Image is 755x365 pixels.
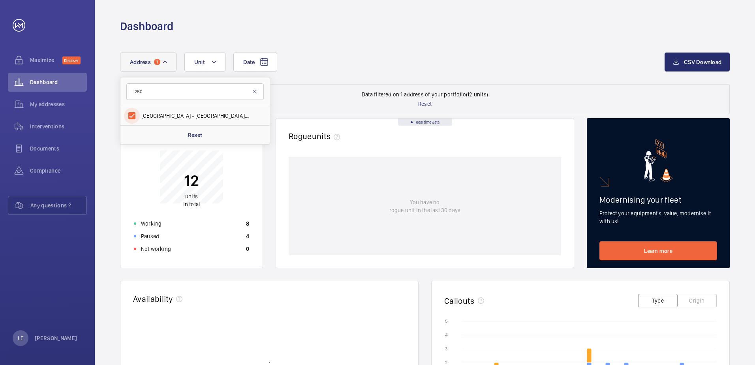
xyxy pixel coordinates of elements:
[243,59,255,65] span: Date
[62,56,81,64] span: Discover
[599,241,717,260] a: Learn more
[599,209,717,225] p: Protect your equipment's value, modernise it with us!
[445,332,448,338] text: 4
[445,318,448,324] text: 5
[599,195,717,205] h2: Modernising your fleet
[30,100,87,108] span: My addresses
[418,100,432,108] p: Reset
[30,145,87,152] span: Documents
[389,198,460,214] p: You have no rogue unit in the last 30 days
[18,334,23,342] p: LE
[677,294,717,307] button: Origin
[154,59,160,65] span: 1
[141,245,171,253] p: Not working
[684,59,721,65] span: CSV Download
[444,296,475,306] h2: Callouts
[184,53,225,71] button: Unit
[183,192,200,208] p: in total
[665,53,730,71] button: CSV Download
[289,131,343,141] h2: Rogue
[312,131,344,141] span: units
[30,201,86,209] span: Any questions ?
[130,59,151,65] span: Address
[141,112,250,120] span: [GEOGRAPHIC_DATA] - [GEOGRAPHIC_DATA], [STREET_ADDRESS]
[126,83,264,100] input: Search by address
[35,334,77,342] p: [PERSON_NAME]
[30,167,87,175] span: Compliance
[246,245,249,253] p: 0
[141,220,162,228] p: Working
[30,56,62,64] span: Maximize
[233,53,277,71] button: Date
[398,119,452,126] div: Real time data
[30,122,87,130] span: Interventions
[188,131,203,139] p: Reset
[194,59,205,65] span: Unit
[445,346,448,352] text: 3
[246,220,249,228] p: 8
[644,139,673,182] img: marketing-card.svg
[185,193,198,199] span: units
[30,78,87,86] span: Dashboard
[120,53,177,71] button: Address1
[183,171,200,190] p: 12
[638,294,678,307] button: Type
[120,19,173,34] h1: Dashboard
[133,294,173,304] h2: Availability
[362,90,488,98] p: Data filtered on 1 address of your portfolio (12 units)
[141,232,159,240] p: Paused
[246,232,249,240] p: 4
